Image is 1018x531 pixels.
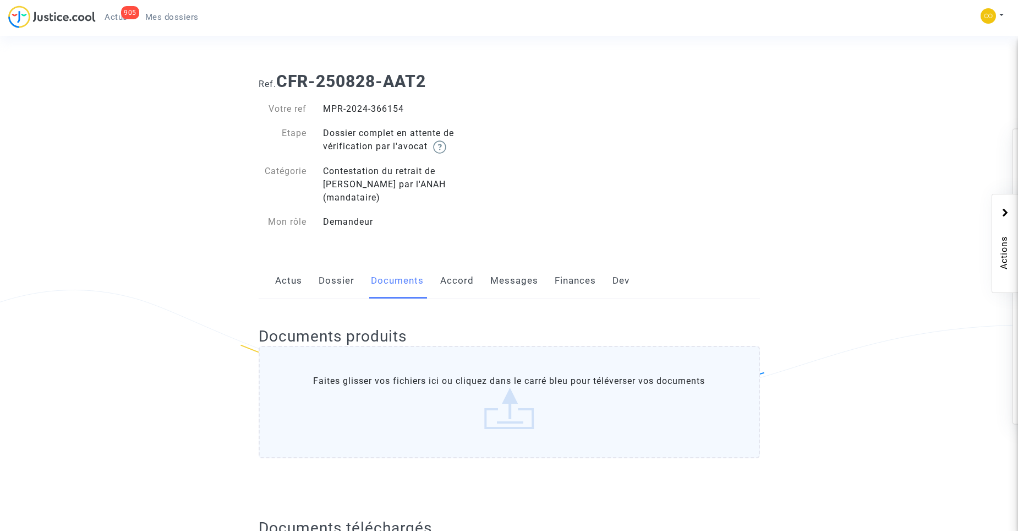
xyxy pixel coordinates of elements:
[490,263,538,299] a: Messages
[998,205,1011,287] span: Actions
[315,215,509,229] div: Demandeur
[315,127,509,154] div: Dossier complet en attente de vérification par l'avocat
[250,165,315,204] div: Catégorie
[276,72,426,91] b: CFR-250828-AAT2
[105,12,128,22] span: Actus
[8,6,96,28] img: jc-logo.svg
[259,79,276,89] span: Ref.
[315,102,509,116] div: MPR-2024-366154
[121,6,139,19] div: 905
[275,263,302,299] a: Actus
[981,8,996,24] img: 5a13cfc393247f09c958b2f13390bacc
[440,263,474,299] a: Accord
[145,12,199,22] span: Mes dossiers
[371,263,424,299] a: Documents
[433,140,446,154] img: help.svg
[612,263,630,299] a: Dev
[136,9,207,25] a: Mes dossiers
[315,165,509,204] div: Contestation du retrait de [PERSON_NAME] par l'ANAH (mandataire)
[250,215,315,229] div: Mon rôle
[259,327,760,346] h2: Documents produits
[250,102,315,116] div: Votre ref
[555,263,596,299] a: Finances
[96,9,136,25] a: 905Actus
[319,263,354,299] a: Dossier
[250,127,315,154] div: Etape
